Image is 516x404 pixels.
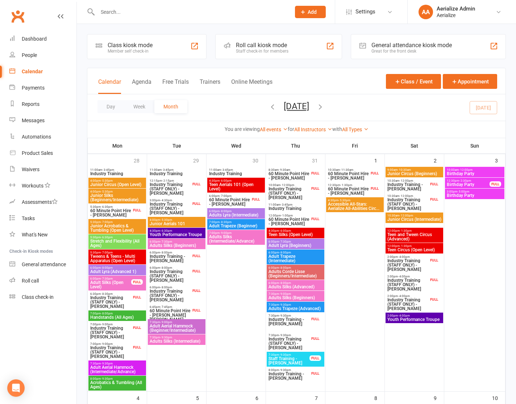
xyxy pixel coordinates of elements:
span: - 8:00pm [160,251,172,254]
div: Roll call [22,278,39,284]
span: Industry Training (STAFF ONLY) - [PERSON_NAME] [90,326,132,339]
div: 4 [137,392,147,404]
span: - 9:30pm [279,368,291,372]
div: FULL [428,197,440,202]
th: Thu [266,138,325,153]
button: [DATE] [284,101,309,111]
span: Handstands (All Ages) [90,315,145,320]
span: - 5:00pm [457,190,469,193]
span: - 8:00pm [101,266,113,269]
span: - 7:45pm [160,305,172,309]
span: - 8:30pm [220,220,232,224]
strong: You are viewing [225,126,260,132]
button: Class / Event [386,74,441,89]
span: Junior Silks (Beginners/Intermediate) [90,193,145,202]
span: Adult Trapeze (Intermediate) [268,254,323,263]
span: - 8:00pm [160,286,172,289]
span: - 5:30pm [101,190,113,193]
span: 6:00pm [268,266,323,269]
div: AA [419,5,433,19]
span: 6:00pm [90,266,145,269]
span: - 6:00pm [220,179,232,182]
span: 8:30am [268,168,310,172]
span: Adults Silks (Intermediate/Advance) [209,235,263,243]
button: Appointment [443,74,497,89]
span: - 9:30pm [101,377,113,380]
span: - 7:30pm [160,240,172,243]
span: - 3:45pm [280,203,292,206]
span: 10:30am [387,179,429,182]
span: 5:30pm [90,205,132,209]
span: Adults Silks (Advanced) [268,285,323,289]
div: People [22,52,37,58]
span: Industry Training (STAFF ONLY) - [PERSON_NAME] [387,259,429,272]
span: - 4:00pm [398,314,410,317]
span: Adult Trapeze (Beginner) [209,224,263,228]
a: What's New [9,227,76,243]
button: Month [154,100,187,113]
span: 10:30am [387,214,442,217]
span: Birthday Party [446,193,503,198]
a: All Instructors [294,127,332,132]
span: 6:00pm [149,251,191,254]
span: 60 Minute Point Hire - [PERSON_NAME] [328,172,369,180]
span: Industry Training (STAFF ONLY) - [PERSON_NAME] [387,298,429,311]
div: FULL [191,288,202,293]
span: Accessible All-Stars: Aerialize All-Abilities Circ... [328,202,382,211]
span: 11:00am [90,168,145,172]
span: 10:30am [328,168,369,172]
span: 6:00pm [209,210,263,213]
span: 60 Minute Point Hire - [PERSON_NAME] [209,198,250,206]
span: Industry Training - [PERSON_NAME] [268,372,310,380]
span: Birthday Party [446,182,490,187]
span: Junior Acrobatics & Tumbling (Open Level) [90,224,145,232]
span: 7:30pm [268,303,323,306]
a: Class kiosk mode [9,289,76,305]
span: 60 Minute Point Hire - [PERSON_NAME] [328,187,369,195]
div: 31 [312,154,325,166]
a: Tasks [9,210,76,227]
span: Junior Circus (Open Level) [90,182,145,187]
div: General attendance kiosk mode [371,42,452,49]
span: - 7:30pm [279,240,291,243]
span: 6:00pm [209,194,250,198]
span: 6:00pm [90,277,132,280]
a: Reports [9,96,76,112]
span: 3:00pm [446,190,503,193]
div: FULL [369,170,380,176]
div: 30 [253,154,266,166]
span: - 9:00pm [101,342,113,346]
div: General attendance [22,261,66,267]
span: - 12:00pm [399,194,413,198]
span: 2:00pm [387,275,429,278]
div: 1 [374,154,384,166]
span: 4:30pm [149,229,204,232]
span: - 9:30pm [160,336,172,339]
div: FULL [428,181,440,187]
div: FULL [191,253,202,259]
span: 4:30pm [328,199,382,202]
span: Industry Training (STAFF ONLY) - [PERSON_NAME] [387,278,429,291]
span: Tweens & Teens - Multi Apparatus (Open Level) [90,254,145,263]
span: - 8:30pm [101,292,113,296]
span: - 12:00pm [280,184,294,187]
div: FULL [131,325,143,330]
span: - 7:30pm [101,277,113,280]
div: Member self check-in [108,49,153,54]
span: 7:30pm [90,362,145,365]
div: FULL [428,257,440,263]
span: - 9:00pm [279,292,291,296]
span: Industry Training [268,206,323,211]
span: Settings [355,4,375,20]
a: Clubworx [9,7,27,25]
span: 6:00pm [268,251,323,254]
div: Waivers [22,166,39,172]
span: - 5:30pm [338,199,350,202]
button: Trainers [200,78,220,94]
span: 60 Minute Point Hire - [PERSON_NAME] [90,209,132,217]
span: - 6:00pm [279,229,291,232]
div: What's New [22,232,48,238]
span: 10:00am [446,168,503,172]
span: Teen Silks (Open Level) [268,232,323,237]
a: Workouts [9,178,76,194]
